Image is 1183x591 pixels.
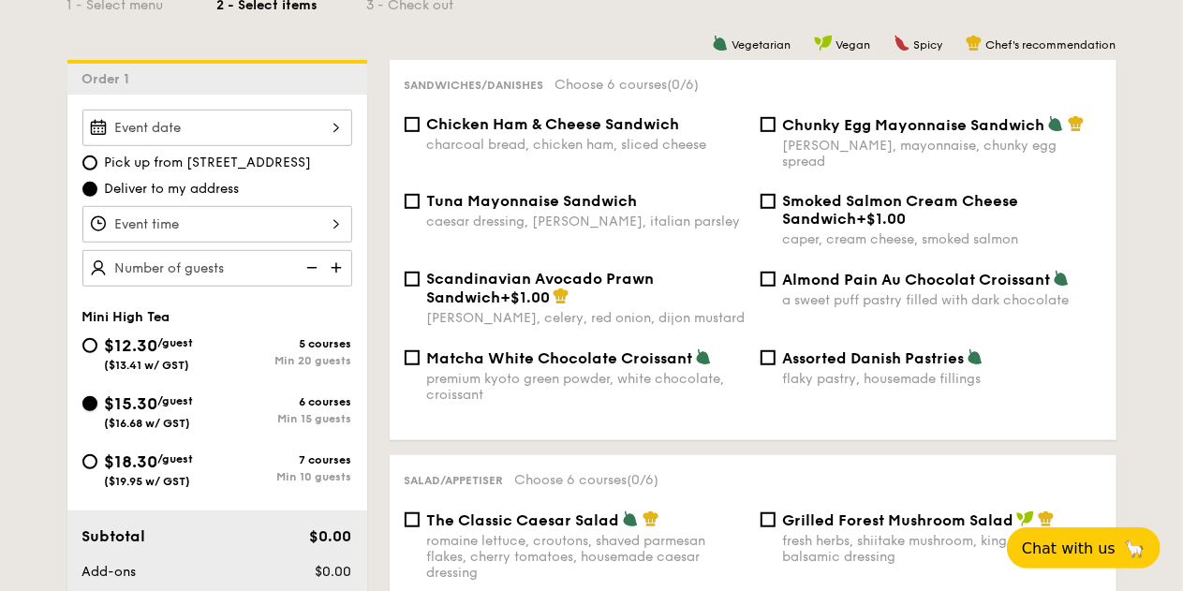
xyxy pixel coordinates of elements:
[732,38,791,52] span: Vegetarian
[82,71,138,87] span: Order 1
[82,250,352,287] input: Number of guests
[1038,510,1055,527] img: icon-chef-hat.a58ddaea.svg
[82,338,97,353] input: $12.30/guest($13.41 w/ GST)5 coursesMin 20 guests
[783,371,1102,387] div: flaky pastry, housemade fillings
[158,394,194,407] span: /guest
[158,452,194,465] span: /guest
[515,472,659,488] span: Choose 6 courses
[82,110,352,146] input: Event date
[783,231,1102,247] div: caper, cream cheese, smoked salmon
[105,417,191,430] span: ($16.68 w/ GST)
[217,354,352,367] div: Min 20 guests
[783,533,1102,565] div: fresh herbs, shiitake mushroom, king oyster, balsamic dressing
[1047,115,1064,132] img: icon-vegetarian.fe4039eb.svg
[427,349,693,367] span: Matcha White Chocolate Croissant
[761,194,776,209] input: Smoked Salmon Cream Cheese Sandwich+$1.00caper, cream cheese, smoked salmon
[622,510,639,527] img: icon-vegetarian.fe4039eb.svg
[105,451,158,472] span: $18.30
[668,77,700,93] span: (0/6)
[628,472,659,488] span: (0/6)
[966,35,983,52] img: icon-chef-hat.a58ddaea.svg
[405,512,420,527] input: The Classic Caesar Saladromaine lettuce, croutons, shaved parmesan flakes, cherry tomatoes, house...
[405,194,420,209] input: Tuna Mayonnaise Sandwichcaesar dressing, [PERSON_NAME], italian parsley
[783,511,1014,529] span: Grilled Forest Mushroom Salad
[82,396,97,411] input: $15.30/guest($16.68 w/ GST)6 coursesMin 15 guests
[1022,539,1116,557] span: Chat with us
[555,77,700,93] span: Choose 6 courses
[105,475,191,488] span: ($19.95 w/ GST)
[783,292,1102,308] div: a sweet puff pastry filled with dark chocolate
[217,453,352,466] div: 7 courses
[914,38,943,52] span: Spicy
[427,270,655,306] span: Scandinavian Avocado Prawn Sandwich
[814,35,833,52] img: icon-vegan.f8ff3823.svg
[405,474,504,487] span: Salad/Appetiser
[894,35,910,52] img: icon-spicy.37a8142b.svg
[405,117,420,132] input: Chicken Ham & Cheese Sandwichcharcoal bread, chicken ham, sliced cheese
[761,350,776,365] input: Assorted Danish Pastriesflaky pastry, housemade fillings
[217,470,352,483] div: Min 10 guests
[783,138,1102,170] div: [PERSON_NAME], mayonnaise, chunky egg spread
[82,155,97,170] input: Pick up from [STREET_ADDRESS]
[324,250,352,286] img: icon-add.58712e84.svg
[967,348,983,365] img: icon-vegetarian.fe4039eb.svg
[986,38,1116,52] span: Chef's recommendation
[761,272,776,287] input: Almond Pain Au Chocolat Croissanta sweet puff pastry filled with dark chocolate
[1007,527,1161,569] button: Chat with us🦙
[405,79,544,92] span: Sandwiches/Danishes
[105,335,158,356] span: $12.30
[217,337,352,350] div: 5 courses
[427,115,680,133] span: Chicken Ham & Cheese Sandwich
[105,359,190,372] span: ($13.41 w/ GST)
[783,116,1045,134] span: Chunky Egg Mayonnaise Sandwich
[82,182,97,197] input: Deliver to my address
[315,564,351,580] span: $0.00
[217,412,352,425] div: Min 15 guests
[761,512,776,527] input: Grilled Forest Mushroom Saladfresh herbs, shiitake mushroom, king oyster, balsamic dressing
[836,38,871,52] span: Vegan
[405,350,420,365] input: Matcha White Chocolate Croissantpremium kyoto green powder, white chocolate, croissant
[82,564,137,580] span: Add-ons
[105,154,312,172] span: Pick up from [STREET_ADDRESS]
[1016,510,1035,527] img: icon-vegan.f8ff3823.svg
[643,510,659,527] img: icon-chef-hat.a58ddaea.svg
[783,271,1051,288] span: Almond Pain Au Chocolat Croissant
[553,288,569,304] img: icon-chef-hat.a58ddaea.svg
[783,349,965,367] span: Assorted Danish Pastries
[427,137,746,153] div: charcoal bread, chicken ham, sliced cheese
[82,309,170,325] span: Mini High Tea
[82,527,146,545] span: Subtotal
[783,192,1019,228] span: Smoked Salmon Cream Cheese Sandwich
[427,533,746,581] div: romaine lettuce, croutons, shaved parmesan flakes, cherry tomatoes, housemade caesar dressing
[217,395,352,408] div: 6 courses
[427,371,746,403] div: premium kyoto green powder, white chocolate, croissant
[1068,115,1085,132] img: icon-chef-hat.a58ddaea.svg
[105,180,240,199] span: Deliver to my address
[82,454,97,469] input: $18.30/guest($19.95 w/ GST)7 coursesMin 10 guests
[857,210,907,228] span: +$1.00
[82,206,352,243] input: Event time
[158,336,194,349] span: /guest
[427,192,638,210] span: Tuna Mayonnaise Sandwich
[309,527,351,545] span: $0.00
[1053,270,1070,287] img: icon-vegetarian.fe4039eb.svg
[405,272,420,287] input: Scandinavian Avocado Prawn Sandwich+$1.00[PERSON_NAME], celery, red onion, dijon mustard
[695,348,712,365] img: icon-vegetarian.fe4039eb.svg
[427,214,746,229] div: caesar dressing, [PERSON_NAME], italian parsley
[427,511,620,529] span: The Classic Caesar Salad
[501,288,551,306] span: +$1.00
[296,250,324,286] img: icon-reduce.1d2dbef1.svg
[1123,538,1146,559] span: 🦙
[712,35,729,52] img: icon-vegetarian.fe4039eb.svg
[427,310,746,326] div: [PERSON_NAME], celery, red onion, dijon mustard
[105,393,158,414] span: $15.30
[761,117,776,132] input: Chunky Egg Mayonnaise Sandwich[PERSON_NAME], mayonnaise, chunky egg spread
